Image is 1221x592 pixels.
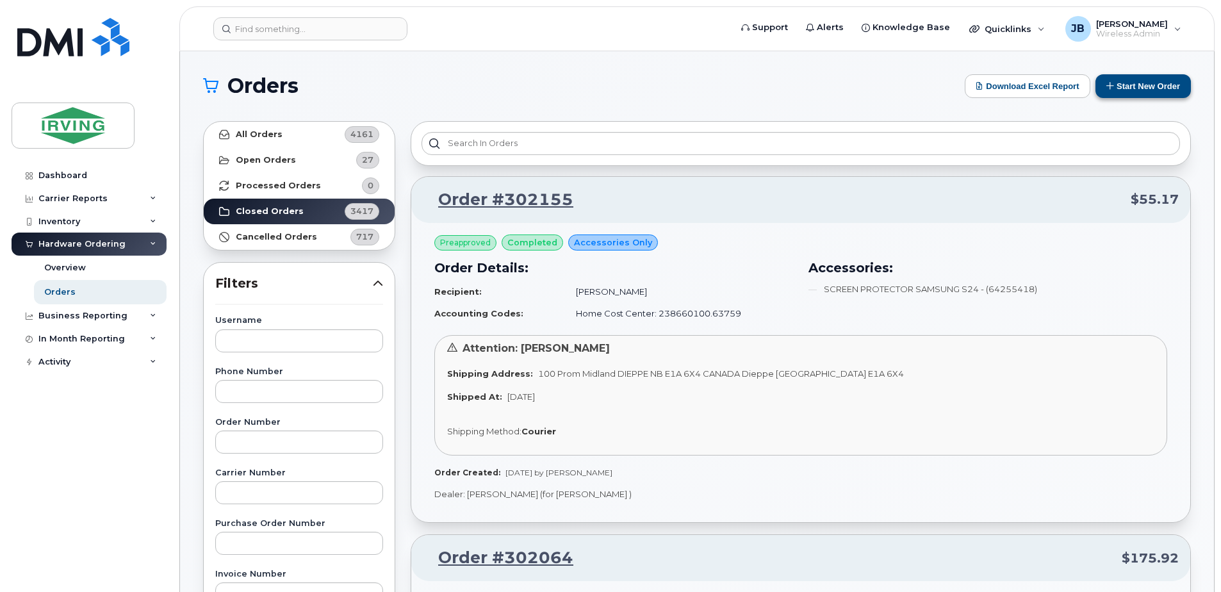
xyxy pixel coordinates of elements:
span: Accessories Only [574,236,652,249]
strong: Order Created: [434,468,500,477]
input: Search in orders [422,132,1180,155]
td: [PERSON_NAME] [564,281,793,303]
span: 3417 [350,205,373,217]
strong: Cancelled Orders [236,232,317,242]
strong: Shipped At: [447,391,502,402]
strong: All Orders [236,129,283,140]
a: Open Orders27 [204,147,395,173]
td: Home Cost Center: 238660100.63759 [564,302,793,325]
span: Orders [227,76,299,95]
a: Closed Orders3417 [204,199,395,224]
button: Start New Order [1095,74,1191,98]
label: Order Number [215,418,383,427]
a: Order #302155 [423,188,573,211]
strong: Closed Orders [236,206,304,217]
span: 0 [368,179,373,192]
span: Attention: [PERSON_NAME] [463,342,610,354]
a: Order #302064 [423,547,573,570]
label: Invoice Number [215,570,383,579]
span: 717 [356,231,373,243]
label: Phone Number [215,368,383,376]
strong: Processed Orders [236,181,321,191]
label: Purchase Order Number [215,520,383,528]
strong: Courier [521,426,556,436]
span: 27 [362,154,373,166]
span: [DATE] [507,391,535,402]
span: Preapproved [440,237,491,249]
span: 100 Prom Midland DIEPPE NB E1A 6X4 CANADA Dieppe [GEOGRAPHIC_DATA] E1A 6X4 [538,368,904,379]
span: Filters [215,274,373,293]
button: Download Excel Report [965,74,1090,98]
span: $55.17 [1131,190,1179,209]
a: All Orders4161 [204,122,395,147]
a: Processed Orders0 [204,173,395,199]
span: Shipping Method: [447,426,521,436]
strong: Recipient: [434,286,482,297]
strong: Accounting Codes: [434,308,523,318]
label: Carrier Number [215,469,383,477]
label: Username [215,317,383,325]
span: completed [507,236,557,249]
h3: Order Details: [434,258,793,277]
p: Dealer: [PERSON_NAME] (for [PERSON_NAME] ) [434,488,1167,500]
span: 4161 [350,128,373,140]
span: $175.92 [1122,549,1179,568]
li: SCREEN PROTECTOR SAMSUNG S24 - (64255418) [808,283,1167,295]
span: [DATE] by [PERSON_NAME] [505,468,612,477]
strong: Shipping Address: [447,368,533,379]
a: Cancelled Orders717 [204,224,395,250]
strong: Open Orders [236,155,296,165]
h3: Accessories: [808,258,1167,277]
